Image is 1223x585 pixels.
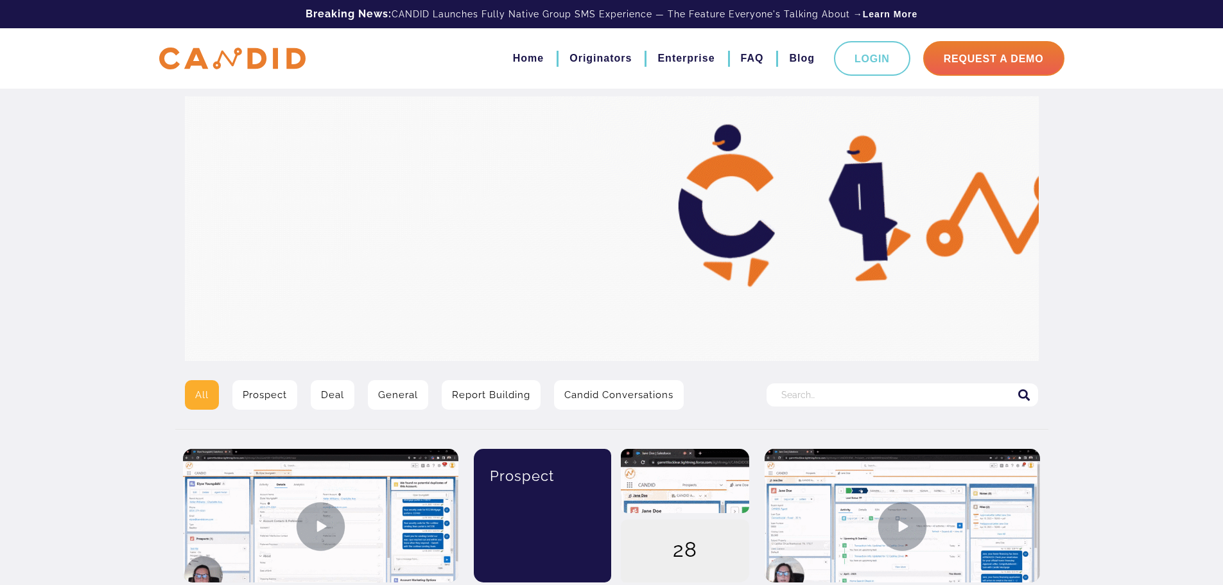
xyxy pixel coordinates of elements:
a: Learn More [863,8,917,21]
b: Breaking News: [306,8,392,20]
img: Video Library Hero [185,96,1039,361]
a: Blog [789,48,815,69]
a: Report Building [442,380,541,410]
a: FAQ [741,48,764,69]
a: Home [513,48,544,69]
a: Login [834,41,910,76]
img: CANDID APP [159,48,306,70]
a: Prospect [232,380,297,410]
a: Request A Demo [923,41,1064,76]
div: Prospect [483,449,602,503]
a: Enterprise [657,48,715,69]
a: Deal [311,380,354,410]
a: All [185,380,219,410]
div: 28 [621,520,749,584]
a: Originators [569,48,632,69]
a: General [368,380,428,410]
a: Candid Conversations [554,380,684,410]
